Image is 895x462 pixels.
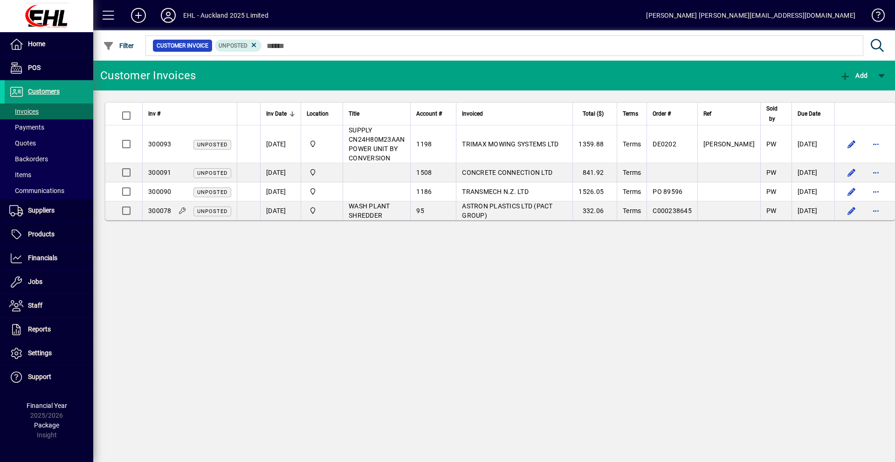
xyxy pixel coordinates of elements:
td: 841.92 [572,163,617,182]
span: Products [28,230,55,238]
a: Knowledge Base [865,2,883,32]
div: Account # [416,109,450,119]
span: PO 89596 [653,188,682,195]
span: Payments [9,124,44,131]
span: Unposted [219,42,248,49]
button: Edit [844,203,859,218]
div: [PERSON_NAME] [PERSON_NAME][EMAIL_ADDRESS][DOMAIN_NAME] [646,8,855,23]
td: 1526.05 [572,182,617,201]
span: Inv Date [266,109,287,119]
span: Jobs [28,278,42,285]
div: EHL - Auckland 2025 Limited [183,8,268,23]
a: Reports [5,318,93,341]
a: Items [5,167,93,183]
td: [DATE] [260,125,301,163]
td: [DATE] [792,182,834,201]
span: [PERSON_NAME] [703,140,755,148]
span: Financial Year [27,402,67,409]
span: DE0202 [653,140,676,148]
span: Unposted [197,208,227,214]
a: Products [5,223,93,246]
div: Title [349,109,405,119]
span: Title [349,109,359,119]
button: Filter [101,37,137,54]
span: Reports [28,325,51,333]
span: Terms [623,207,641,214]
span: EHL AUCKLAND [307,206,337,216]
td: 332.06 [572,201,617,220]
span: Communications [9,187,64,194]
a: Home [5,33,93,56]
a: Payments [5,119,93,135]
td: [DATE] [260,201,301,220]
span: 300078 [148,207,172,214]
a: Quotes [5,135,93,151]
span: PW [766,140,777,148]
span: WASH PLANT SHREDDER [349,202,390,219]
span: Invoices [9,108,39,115]
button: More options [868,165,883,180]
a: POS [5,56,93,80]
a: Backorders [5,151,93,167]
div: Ref [703,109,755,119]
span: Unposted [197,142,227,148]
span: Due Date [798,109,820,119]
span: Invoiced [462,109,483,119]
button: More options [868,184,883,199]
span: EHL AUCKLAND [307,186,337,197]
span: 300091 [148,169,172,176]
span: 300090 [148,188,172,195]
span: 95 [416,207,424,214]
button: Edit [844,137,859,152]
span: Backorders [9,155,48,163]
span: CONCRETE CONNECTION LTD [462,169,552,176]
div: Sold by [766,103,786,124]
td: [DATE] [792,125,834,163]
span: Add [840,72,867,79]
td: [DATE] [260,182,301,201]
button: Profile [153,7,183,24]
span: 300093 [148,140,172,148]
span: Unposted [197,170,227,176]
span: 1186 [416,188,432,195]
span: Ref [703,109,711,119]
div: Order # [653,109,692,119]
span: Inv # [148,109,160,119]
a: Financials [5,247,93,270]
div: Due Date [798,109,829,119]
div: Customer Invoices [100,68,196,83]
a: Jobs [5,270,93,294]
span: Settings [28,349,52,357]
span: Account # [416,109,442,119]
td: 1359.88 [572,125,617,163]
button: Add [124,7,153,24]
div: Inv # [148,109,231,119]
span: Total ($) [583,109,604,119]
span: Order # [653,109,671,119]
span: Unposted [197,189,227,195]
span: PW [766,207,777,214]
a: Staff [5,294,93,317]
a: Invoices [5,103,93,119]
span: TRIMAX MOWING SYSTEMS LTD [462,140,558,148]
span: SUPPLY CN24H80M23AAN POWER UNIT BY CONVERSION [349,126,405,162]
button: Edit [844,184,859,199]
span: Quotes [9,139,36,147]
span: TRANSMECH N.Z. LTD [462,188,529,195]
span: PW [766,169,777,176]
button: Edit [844,165,859,180]
td: [DATE] [260,163,301,182]
span: Terms [623,109,638,119]
span: Filter [103,42,134,49]
span: Home [28,40,45,48]
span: Support [28,373,51,380]
div: Location [307,109,337,119]
mat-chip: Customer Invoice Status: Unposted [215,40,262,52]
button: More options [868,203,883,218]
span: Terms [623,140,641,148]
span: PW [766,188,777,195]
span: Location [307,109,329,119]
span: Customer Invoice [157,41,208,50]
div: Invoiced [462,109,567,119]
a: Settings [5,342,93,365]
